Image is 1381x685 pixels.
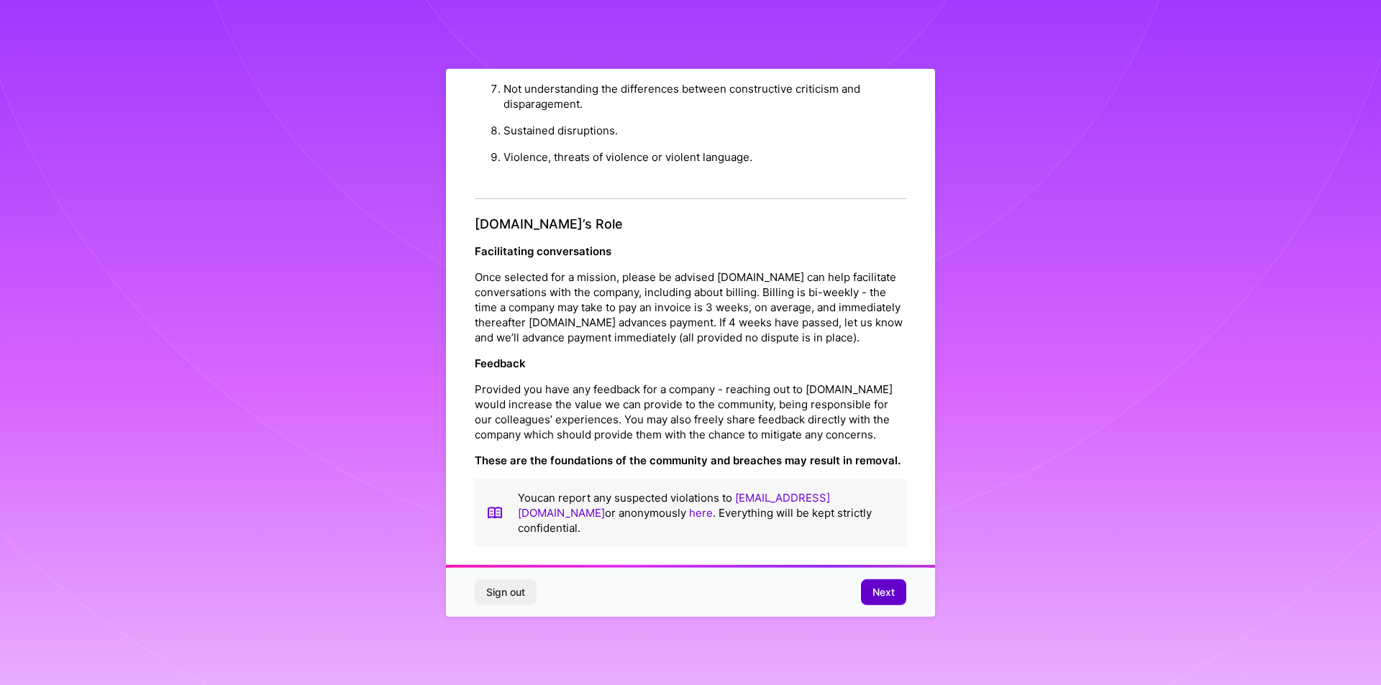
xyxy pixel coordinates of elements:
[475,216,906,232] h4: [DOMAIN_NAME]’s Role
[475,579,537,605] button: Sign out
[475,244,611,258] strong: Facilitating conversations
[872,585,895,599] span: Next
[518,491,830,520] a: [EMAIL_ADDRESS][DOMAIN_NAME]
[475,454,901,467] strong: These are the foundations of the community and breaches may result in removal.
[518,490,895,535] p: You can report any suspected violations to or anonymously . Everything will be kept strictly conf...
[689,506,713,520] a: here
[503,117,906,144] li: Sustained disruptions.
[861,579,906,605] button: Next
[475,357,526,370] strong: Feedback
[486,490,503,535] img: book icon
[475,382,906,442] p: Provided you have any feedback for a company - reaching out to [DOMAIN_NAME] would increase the v...
[486,585,525,599] span: Sign out
[503,75,906,117] li: Not understanding the differences between constructive criticism and disparagement.
[475,270,906,345] p: Once selected for a mission, please be advised [DOMAIN_NAME] can help facilitate conversations wi...
[503,144,906,170] li: Violence, threats of violence or violent language.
